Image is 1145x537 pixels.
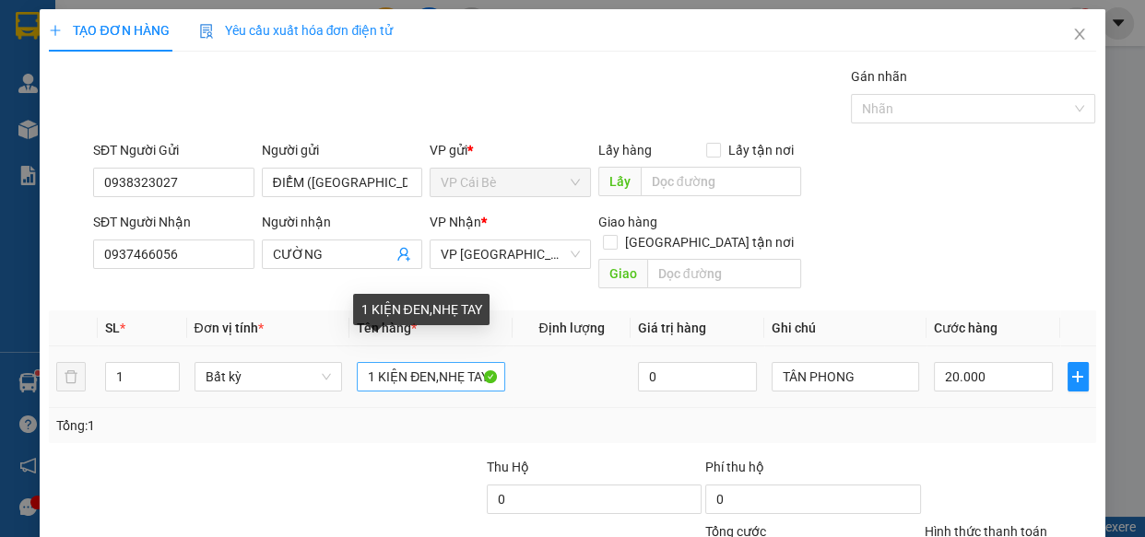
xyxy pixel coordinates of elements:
span: Lấy [598,167,641,196]
span: Gửi: [16,18,44,37]
span: plus [49,24,62,37]
div: VU [16,38,145,60]
span: close [1072,27,1087,41]
button: plus [1068,362,1089,391]
span: Thu Hộ [487,460,529,474]
div: SĐT Người Gửi [93,140,254,160]
div: Người gửi [262,140,423,160]
span: [GEOGRAPHIC_DATA] tận nơi [618,232,801,252]
span: VP Cái Bè [441,169,580,196]
div: VP Cái Bè [16,16,145,38]
span: TẠO ĐƠN HÀNG [49,23,169,38]
span: user-add [396,247,411,262]
div: VP [GEOGRAPHIC_DATA] [158,16,345,60]
span: Nhận: [158,18,202,37]
button: Close [1054,9,1105,61]
div: 40.000 [155,119,347,145]
div: 1 KIỆN ĐEN,NHẸ TAY [353,294,489,325]
span: plus [1068,369,1088,384]
span: Đơn vị tính [195,321,264,335]
input: Dọc đường [641,167,801,196]
input: 0 [638,362,757,391]
input: VD: Bàn, Ghế [357,362,505,391]
div: 0888465495 [16,60,145,86]
th: Ghi chú [764,310,927,346]
button: delete [56,362,86,391]
span: Chưa : [155,123,198,143]
div: Tổng: 1 [56,415,443,436]
span: Giá trị hàng [638,321,706,335]
span: Giao hàng [598,215,657,229]
label: Gán nhãn [851,69,907,84]
div: 0987523650 [158,82,345,108]
div: NGÂN [158,60,345,82]
img: icon [199,24,214,39]
div: SĐT Người Nhận [93,212,254,232]
span: Yêu cầu xuất hóa đơn điện tử [199,23,394,38]
span: Bất kỳ [206,363,332,391]
span: Giao [598,259,647,288]
span: VP Nhận [430,215,481,229]
div: Phí thu hộ [705,457,920,484]
span: SL [105,321,120,335]
input: Dọc đường [647,259,801,288]
span: Lấy tận nơi [721,140,801,160]
span: VP Sài Gòn [441,240,580,268]
input: Ghi Chú [772,362,920,391]
span: Cước hàng [934,321,997,335]
div: VP gửi [430,140,591,160]
span: Lấy hàng [598,143,652,158]
span: Định lượng [538,321,604,335]
div: Người nhận [262,212,423,232]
